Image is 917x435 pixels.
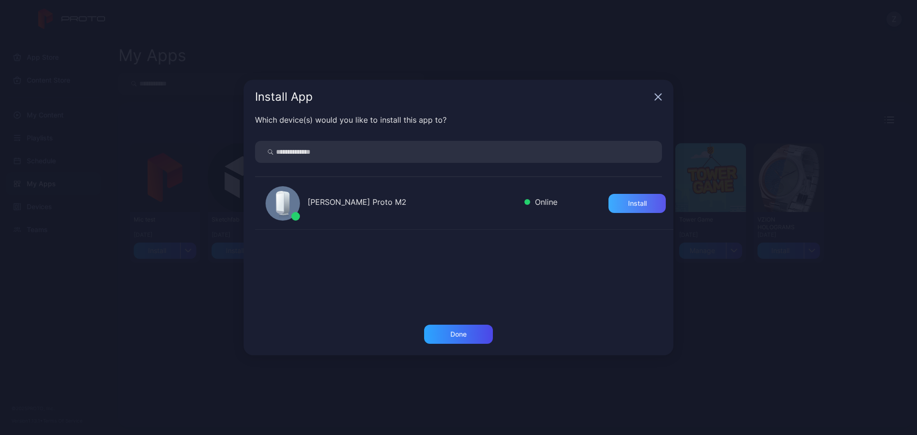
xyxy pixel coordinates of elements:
div: Online [524,196,557,210]
button: Install [608,194,666,213]
button: Done [424,325,493,344]
div: [PERSON_NAME] Proto M2 [308,196,517,210]
div: Done [450,330,467,338]
div: Install [628,200,647,207]
div: Which device(s) would you like to install this app to? [255,114,662,126]
div: Install App [255,91,650,103]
